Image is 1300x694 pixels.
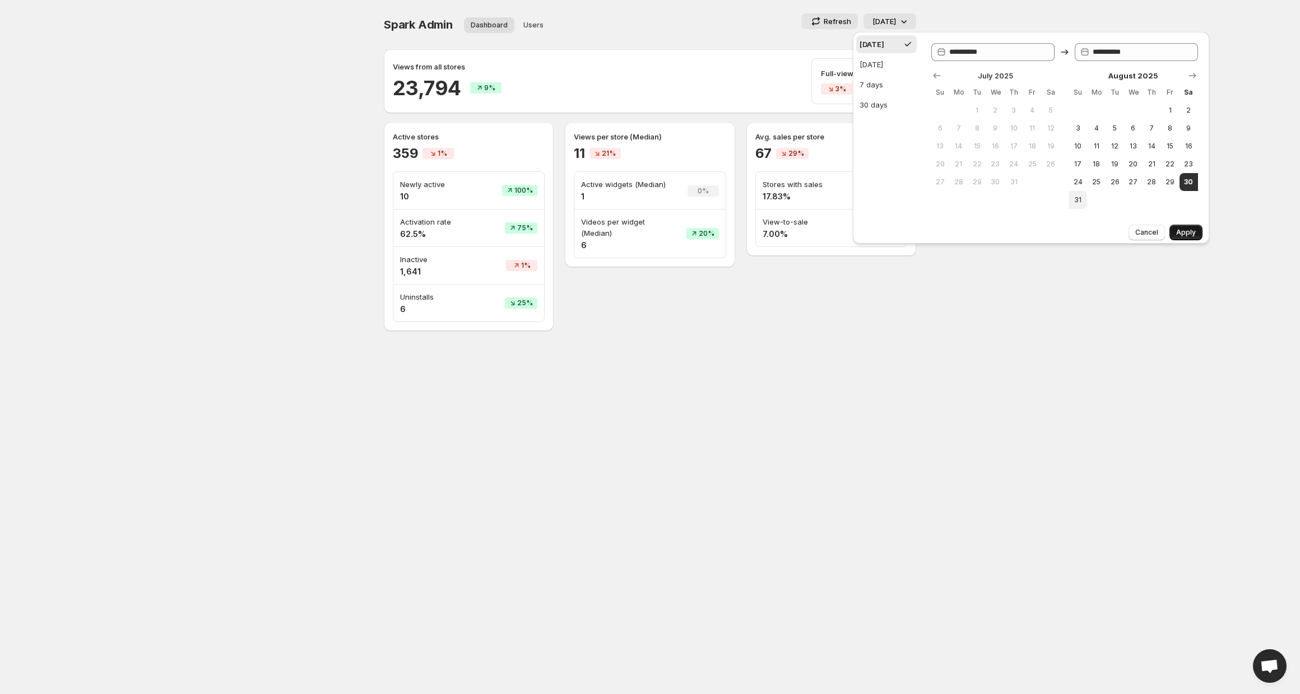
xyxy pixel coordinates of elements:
[699,229,714,238] span: 20%
[1009,142,1019,151] span: 17
[1028,142,1037,151] span: 18
[1069,191,1088,209] button: Sunday August 31 2025
[856,55,917,73] button: [DATE]
[1046,142,1056,151] span: 19
[860,99,888,110] div: 30 days
[1161,83,1180,101] th: Friday
[517,299,533,308] span: 25%
[1184,160,1194,169] span: 23
[1147,142,1157,151] span: 14
[1110,178,1120,187] span: 26
[602,149,616,158] span: 21%
[1184,178,1194,187] span: 30
[931,83,950,101] th: Sunday
[1005,173,1023,191] button: Thursday July 31 2025
[1087,137,1106,155] button: Monday August 11 2025
[484,83,495,92] span: 9%
[384,18,453,31] span: Spark Admin
[931,173,950,191] button: Sunday July 27 2025
[1124,137,1143,155] button: Wednesday August 13 2025
[1046,106,1056,115] span: 5
[517,223,533,232] span: 75%
[1161,155,1180,173] button: Friday August 22 2025
[1009,124,1019,133] span: 10
[1135,228,1158,237] span: Cancel
[1074,160,1083,169] span: 17
[1124,83,1143,101] th: Wednesday
[1185,68,1200,83] button: Show next month, September 2025
[1028,124,1037,133] span: 11
[954,124,963,133] span: 7
[1184,106,1194,115] span: 2
[863,13,916,29] button: [DATE]
[1166,106,1175,115] span: 1
[986,101,1005,119] button: Wednesday July 2 2025
[517,17,550,33] button: User management
[393,131,545,142] p: Active stores
[400,191,472,202] h4: 10
[931,155,950,173] button: Sunday July 20 2025
[1184,124,1194,133] span: 9
[514,186,533,195] span: 100%
[1143,83,1161,101] th: Thursday
[1124,119,1143,137] button: Wednesday August 6 2025
[1087,119,1106,137] button: Monday August 4 2025
[1161,119,1180,137] button: Friday August 8 2025
[954,142,963,151] span: 14
[1069,83,1088,101] th: Sunday
[972,106,982,115] span: 1
[1009,160,1019,169] span: 24
[1147,124,1157,133] span: 7
[1087,173,1106,191] button: Monday August 25 2025
[986,119,1005,137] button: Wednesday July 9 2025
[821,68,857,79] p: Full-views
[400,291,472,302] p: Uninstalls
[788,149,804,158] span: 29%
[1129,160,1138,169] span: 20
[763,179,843,190] p: Stores with sales
[991,88,1000,97] span: We
[1106,83,1124,101] th: Tuesday
[936,160,945,169] span: 20
[872,16,896,27] p: [DATE]
[936,124,945,133] span: 6
[400,304,472,315] h4: 6
[1023,83,1042,101] th: Friday
[400,254,472,265] p: Inactive
[1129,142,1138,151] span: 13
[1184,142,1194,151] span: 16
[936,178,945,187] span: 27
[1069,155,1088,173] button: Sunday August 17 2025
[393,145,418,162] h2: 359
[968,119,986,137] button: Tuesday July 8 2025
[1143,137,1161,155] button: Thursday August 14 2025
[1005,137,1023,155] button: Thursday July 17 2025
[438,149,447,158] span: 1%
[574,145,585,162] h2: 11
[954,88,963,97] span: Mo
[856,76,917,94] button: 7 days
[1023,137,1042,155] button: Friday July 18 2025
[1180,101,1198,119] button: Saturday August 2 2025
[1023,119,1042,137] button: Friday July 11 2025
[972,178,982,187] span: 29
[1023,155,1042,173] button: Friday July 25 2025
[1147,160,1157,169] span: 21
[1110,160,1120,169] span: 19
[991,124,1000,133] span: 9
[1169,225,1202,240] button: Apply
[574,131,726,142] p: Views per store (Median)
[972,88,982,97] span: Tu
[1166,124,1175,133] span: 8
[931,137,950,155] button: Sunday July 13 2025
[991,106,1000,115] span: 2
[471,21,508,30] span: Dashboard
[1166,178,1175,187] span: 29
[972,124,982,133] span: 8
[1143,119,1161,137] button: Thursday August 7 2025
[972,160,982,169] span: 22
[1005,101,1023,119] button: Thursday July 3 2025
[1147,88,1157,97] span: Th
[986,173,1005,191] button: Wednesday July 30 2025
[936,88,945,97] span: Su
